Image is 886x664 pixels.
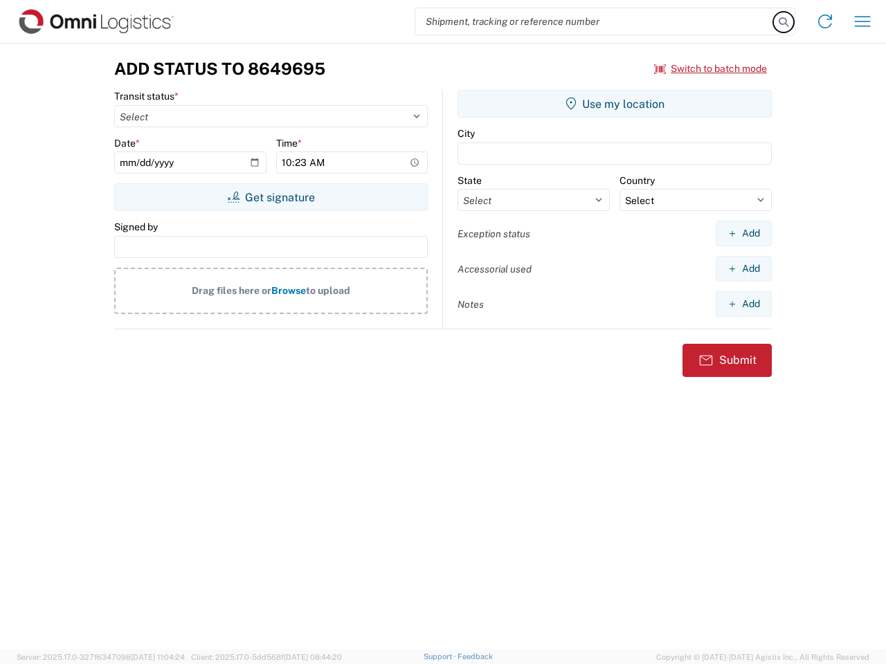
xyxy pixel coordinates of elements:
[458,174,482,187] label: State
[114,221,158,233] label: Signed by
[131,653,185,661] span: [DATE] 11:04:24
[682,344,772,377] button: Submit
[284,653,342,661] span: [DATE] 08:44:20
[716,221,772,246] button: Add
[114,183,428,211] button: Get signature
[276,137,302,149] label: Time
[271,285,306,296] span: Browse
[17,653,185,661] span: Server: 2025.17.0-327f6347098
[716,291,772,317] button: Add
[191,653,342,661] span: Client: 2025.17.0-5dd568f
[458,298,484,311] label: Notes
[424,652,458,661] a: Support
[458,90,772,118] button: Use my location
[192,285,271,296] span: Drag files here or
[656,651,869,663] span: Copyright © [DATE]-[DATE] Agistix Inc., All Rights Reserved
[458,127,475,140] label: City
[458,263,532,275] label: Accessorial used
[654,57,767,80] button: Switch to batch mode
[114,59,325,79] h3: Add Status to 8649695
[415,8,774,35] input: Shipment, tracking or reference number
[620,174,655,187] label: Country
[458,652,493,661] a: Feedback
[114,90,179,102] label: Transit status
[458,228,530,240] label: Exception status
[114,137,140,149] label: Date
[716,256,772,282] button: Add
[306,285,350,296] span: to upload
